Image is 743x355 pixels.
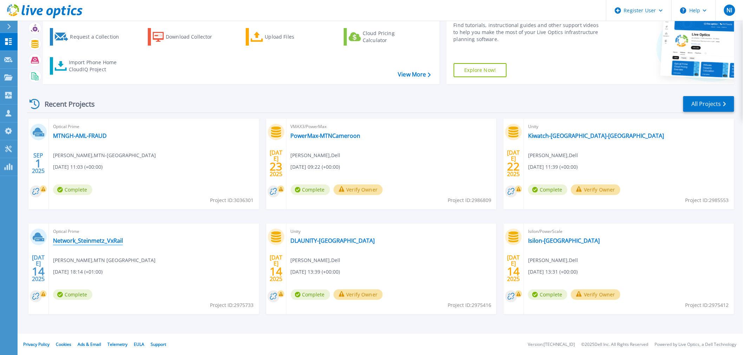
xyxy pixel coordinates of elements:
span: 14 [507,268,520,274]
a: Privacy Policy [23,341,50,347]
button: Verify Owner [571,289,620,300]
span: [PERSON_NAME] , MTN [GEOGRAPHIC_DATA] [53,256,156,264]
div: Find tutorials, instructional guides and other support videos to help you make the most of your L... [454,22,601,43]
span: [DATE] 13:39 (+00:00) [291,268,340,276]
a: Network_Steinmetz_VxRail [53,237,123,244]
span: Project ID: 2975412 [685,301,729,309]
a: Ads & Email [78,341,101,347]
div: Recent Projects [27,95,104,113]
div: [DATE] 2025 [507,255,520,281]
span: Unity [528,123,730,130]
li: Powered by Live Optics, a Dell Technology [655,342,737,347]
a: PowerMax-MTNCameroon [291,132,361,139]
span: [DATE] 13:31 (+00:00) [528,268,578,276]
div: [DATE] 2025 [269,150,283,176]
span: Project ID: 2975733 [210,301,254,309]
div: [DATE] 2025 [269,255,283,281]
span: Complete [528,289,567,300]
span: Project ID: 2985553 [685,196,729,204]
span: Complete [53,289,92,300]
a: Upload Files [246,28,324,46]
div: Cloud Pricing Calculator [363,30,419,44]
span: VMAX3/PowerMax [291,123,493,130]
div: [DATE] 2025 [507,150,520,176]
a: Download Collector [148,28,226,46]
button: Verify Owner [571,185,620,195]
div: SEP 2025 [32,150,45,176]
li: © 2025 Dell Inc. All Rights Reserved [581,342,649,347]
span: [PERSON_NAME] , Dell [291,256,341,264]
a: Explore Now! [454,63,507,77]
span: Optical Prime [53,228,255,235]
span: Project ID: 2975416 [448,301,491,309]
li: Version: [TECHNICAL_ID] [528,342,575,347]
span: Complete [528,185,567,195]
span: Complete [291,185,330,195]
span: [PERSON_NAME] , Dell [528,256,578,264]
button: Verify Owner [334,289,383,300]
a: View More [398,71,430,78]
a: Support [151,341,166,347]
a: Request a Collection [50,28,128,46]
span: Project ID: 2986809 [448,196,491,204]
a: Telemetry [107,341,127,347]
span: 22 [507,163,520,169]
span: Isilon/PowerScale [528,228,730,235]
span: Optical Prime [53,123,255,130]
a: DLAUNITY-[GEOGRAPHIC_DATA] [291,237,375,244]
span: [DATE] 09:22 (+00:00) [291,163,340,171]
a: Cloud Pricing Calculator [344,28,422,46]
div: Import Phone Home CloudIQ Project [69,59,124,73]
div: Download Collector [166,30,222,44]
a: EULA [134,341,144,347]
span: 23 [270,163,282,169]
a: Isilon-[GEOGRAPHIC_DATA] [528,237,600,244]
span: [DATE] 11:03 (+00:00) [53,163,103,171]
div: Upload Files [265,30,321,44]
a: Cookies [56,341,71,347]
span: 14 [270,268,282,274]
span: Complete [291,289,330,300]
span: Unity [291,228,493,235]
span: [PERSON_NAME] , MTN-[GEOGRAPHIC_DATA] [53,152,156,159]
a: Kiwatch-[GEOGRAPHIC_DATA]-[GEOGRAPHIC_DATA] [528,132,664,139]
div: Request a Collection [70,30,126,44]
button: Verify Owner [334,185,383,195]
a: MTNGH-AML-FRAUD [53,132,107,139]
span: 14 [32,268,45,274]
span: 1 [35,160,41,166]
span: NI [726,7,732,13]
span: [DATE] 11:39 (+00:00) [528,163,578,171]
div: [DATE] 2025 [32,255,45,281]
a: All Projects [683,96,734,112]
span: Complete [53,185,92,195]
span: Project ID: 3036301 [210,196,254,204]
span: [DATE] 18:14 (+01:00) [53,268,103,276]
span: [PERSON_NAME] , Dell [291,152,341,159]
span: [PERSON_NAME] , Dell [528,152,578,159]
